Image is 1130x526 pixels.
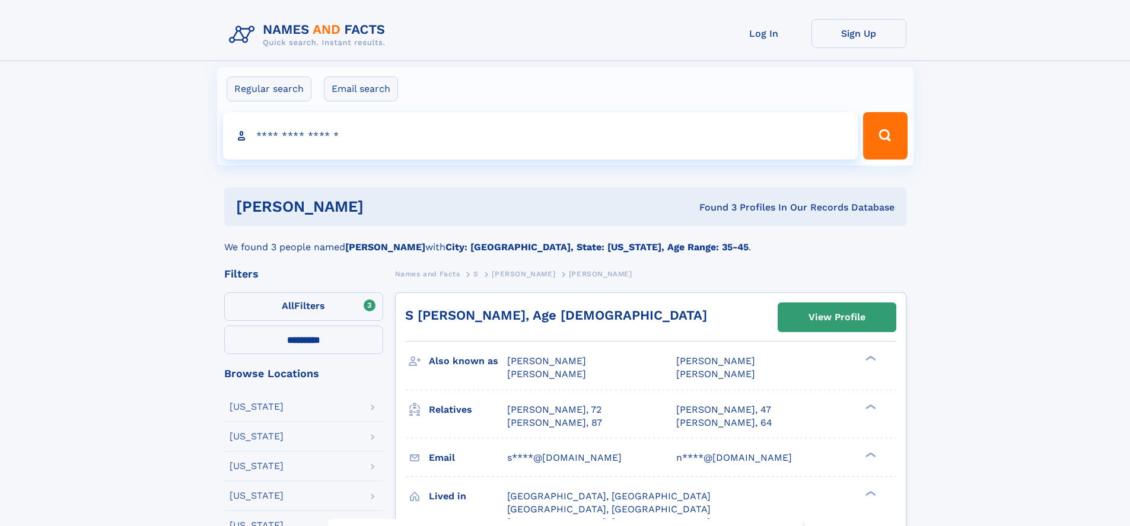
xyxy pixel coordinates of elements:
[429,400,507,420] h3: Relatives
[282,300,294,311] span: All
[676,355,755,366] span: [PERSON_NAME]
[811,19,906,48] a: Sign Up
[224,292,383,321] label: Filters
[676,368,755,380] span: [PERSON_NAME]
[405,308,707,323] a: S [PERSON_NAME], Age [DEMOGRAPHIC_DATA]
[230,461,284,471] div: [US_STATE]
[230,402,284,412] div: [US_STATE]
[473,266,479,281] a: S
[676,403,771,416] a: [PERSON_NAME], 47
[345,241,425,253] b: [PERSON_NAME]
[429,486,507,506] h3: Lived in
[778,303,896,331] a: View Profile
[224,368,383,379] div: Browse Locations
[492,270,555,278] span: [PERSON_NAME]
[224,269,383,279] div: Filters
[676,416,772,429] a: [PERSON_NAME], 64
[395,266,460,281] a: Names and Facts
[492,266,555,281] a: [PERSON_NAME]
[569,270,632,278] span: [PERSON_NAME]
[862,451,877,458] div: ❯
[473,270,479,278] span: S
[507,403,601,416] a: [PERSON_NAME], 72
[507,416,602,429] a: [PERSON_NAME], 87
[863,112,907,160] button: Search Button
[507,355,586,366] span: [PERSON_NAME]
[862,489,877,497] div: ❯
[236,199,531,214] h1: [PERSON_NAME]
[223,112,858,160] input: search input
[862,355,877,362] div: ❯
[429,448,507,468] h3: Email
[507,503,711,515] span: [GEOGRAPHIC_DATA], [GEOGRAPHIC_DATA]
[224,226,906,254] div: We found 3 people named with .
[429,351,507,371] h3: Also known as
[230,432,284,441] div: [US_STATE]
[808,304,865,331] div: View Profile
[445,241,749,253] b: City: [GEOGRAPHIC_DATA], State: [US_STATE], Age Range: 35-45
[224,19,395,51] img: Logo Names and Facts
[227,76,311,101] label: Regular search
[862,403,877,410] div: ❯
[507,490,711,502] span: [GEOGRAPHIC_DATA], [GEOGRAPHIC_DATA]
[324,76,398,101] label: Email search
[230,491,284,501] div: [US_STATE]
[717,19,811,48] a: Log In
[507,368,586,380] span: [PERSON_NAME]
[531,201,895,214] div: Found 3 Profiles In Our Records Database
